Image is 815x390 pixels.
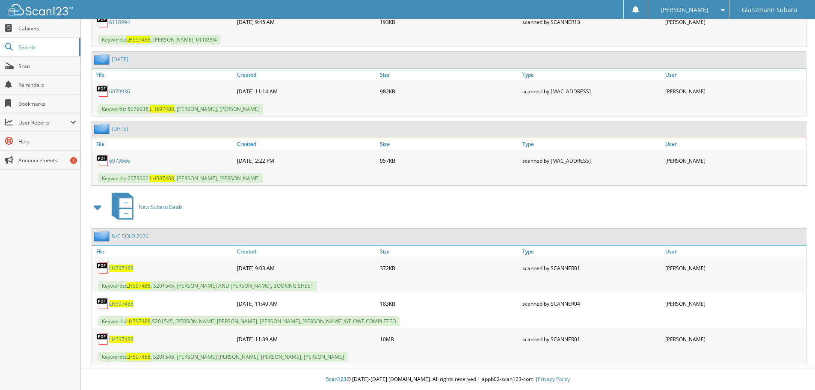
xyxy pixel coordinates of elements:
div: [PERSON_NAME] [663,259,806,277]
span: LH597488 [150,175,174,182]
div: scanned by [MAC_ADDRESS] [520,152,663,169]
div: 1 [70,157,77,164]
span: Glanzmann Subaru [742,7,797,12]
img: PDF.png [96,262,109,274]
span: User Reports [18,119,70,126]
a: Created [235,246,378,257]
div: scanned by SCANNER01 [520,259,663,277]
span: LH597488 [150,105,174,113]
img: PDF.png [96,15,109,28]
span: Reminders [18,81,76,89]
span: Scan123 [326,375,347,383]
span: Help [18,138,76,145]
div: [DATE] 11:14 AM [235,83,378,100]
div: scanned by SCANNER13 [520,13,663,30]
span: Scan [18,63,76,70]
img: PDF.png [96,85,109,98]
img: PDF.png [96,297,109,310]
div: [DATE] 11:40 AM [235,295,378,312]
a: [DATE] [112,56,128,63]
a: 6118994 [109,18,130,26]
a: 6079936 [109,88,130,95]
div: scanned by SCANNER04 [520,295,663,312]
span: New Subaru Deals [139,203,183,211]
div: 957KB [378,152,521,169]
div: [PERSON_NAME] [663,13,806,30]
span: LH597488 [126,318,151,325]
div: 982KB [378,83,521,100]
a: Type [520,69,663,80]
img: scan123-logo-white.svg [9,4,73,15]
div: © [DATE]-[DATE] [DOMAIN_NAME]. All rights reserved | appb02-scan123-com | [81,369,815,390]
span: Announcements [18,157,76,164]
div: [DATE] 9:45 AM [235,13,378,30]
a: New Subaru Deals [107,190,183,224]
div: scanned by [MAC_ADDRESS] [520,83,663,100]
a: User [663,69,806,80]
span: Keywords: ,S201545, [PERSON_NAME] [PERSON_NAME], [PERSON_NAME], [PERSON_NAME],WE OWE COMPLETED [98,316,400,326]
span: Search [18,44,75,51]
a: Size [378,246,521,257]
img: folder2.png [94,231,112,241]
a: Type [520,138,663,150]
span: Keywords: , S201545, [PERSON_NAME] [PERSON_NAME], [PERSON_NAME], [PERSON_NAME] [98,352,347,362]
div: [PERSON_NAME] [663,295,806,312]
span: [PERSON_NAME] [661,7,708,12]
a: User [663,138,806,150]
img: folder2.png [94,54,112,65]
span: LH597488 [126,36,151,43]
a: Created [235,69,378,80]
a: LH597488 [109,300,133,307]
a: File [92,69,235,80]
span: Bookmarks [18,100,76,107]
div: [DATE] 9:03 AM [235,259,378,277]
span: Keywords: , [PERSON_NAME], 6118994 [98,35,220,45]
div: [PERSON_NAME] [663,152,806,169]
div: [PERSON_NAME] [663,83,806,100]
a: File [92,246,235,257]
span: LH597488 [126,353,151,360]
span: LH597488 [126,282,151,289]
a: Size [378,69,521,80]
a: 6073666 [109,157,130,164]
a: [DATE] [112,125,128,132]
div: 10MB [378,330,521,348]
div: 372KB [378,259,521,277]
img: folder2.png [94,123,112,134]
div: 183KB [378,295,521,312]
img: PDF.png [96,154,109,167]
div: scanned by SCANNER01 [520,330,663,348]
a: File [92,138,235,150]
div: [PERSON_NAME] [663,330,806,348]
a: LH597488 [109,336,133,343]
a: LH597488 [109,265,133,272]
div: [DATE] 2:22 PM [235,152,378,169]
span: Cabinets [18,25,76,32]
span: Keywords: 6073666, , [PERSON_NAME], [PERSON_NAME] [98,173,263,183]
span: Keywords: , S201545, [PERSON_NAME] AND [PERSON_NAME], BOOKING SHEET [98,281,317,291]
a: N/C SOLD 2020 [112,232,148,240]
img: PDF.png [96,333,109,345]
a: Size [378,138,521,150]
div: 193KB [378,13,521,30]
a: Type [520,246,663,257]
a: User [663,246,806,257]
a: Created [235,138,378,150]
div: [DATE] 11:39 AM [235,330,378,348]
a: Privacy Policy [538,375,570,383]
span: Keywords: 6079936, , [PERSON_NAME], [PERSON_NAME] [98,104,263,114]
